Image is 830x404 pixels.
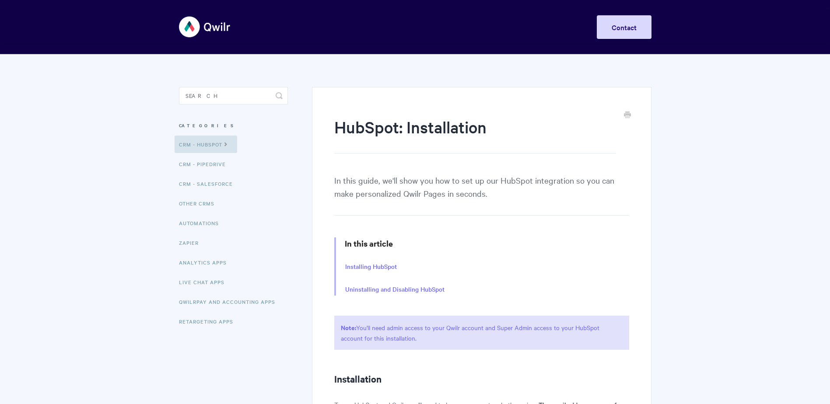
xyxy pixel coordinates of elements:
a: CRM - Salesforce [179,175,239,192]
h1: HubSpot: Installation [334,116,616,153]
img: Qwilr Help Center [179,10,231,43]
a: Zapier [179,234,205,251]
p: You'll need admin access to your Qwilr account and Super Admin access to your HubSpot account for... [334,316,629,350]
input: Search [179,87,288,104]
h3: In this article [345,237,629,250]
a: Analytics Apps [179,254,233,271]
a: Other CRMs [179,195,221,212]
a: Contact [597,15,651,39]
a: Installing HubSpot [345,262,397,272]
a: CRM - HubSpot [175,136,237,153]
a: Automations [179,214,225,232]
a: CRM - Pipedrive [179,155,232,173]
strong: Note: [341,323,356,332]
a: Retargeting Apps [179,313,240,330]
a: Print this Article [624,111,631,120]
h2: Installation [334,372,629,386]
a: Uninstalling and Disabling HubSpot [345,285,445,294]
a: Live Chat Apps [179,273,231,291]
a: QwilrPay and Accounting Apps [179,293,282,310]
p: In this guide, we'll show you how to set up our HubSpot integration so you can make personalized ... [334,174,629,216]
h3: Categories [179,118,288,133]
